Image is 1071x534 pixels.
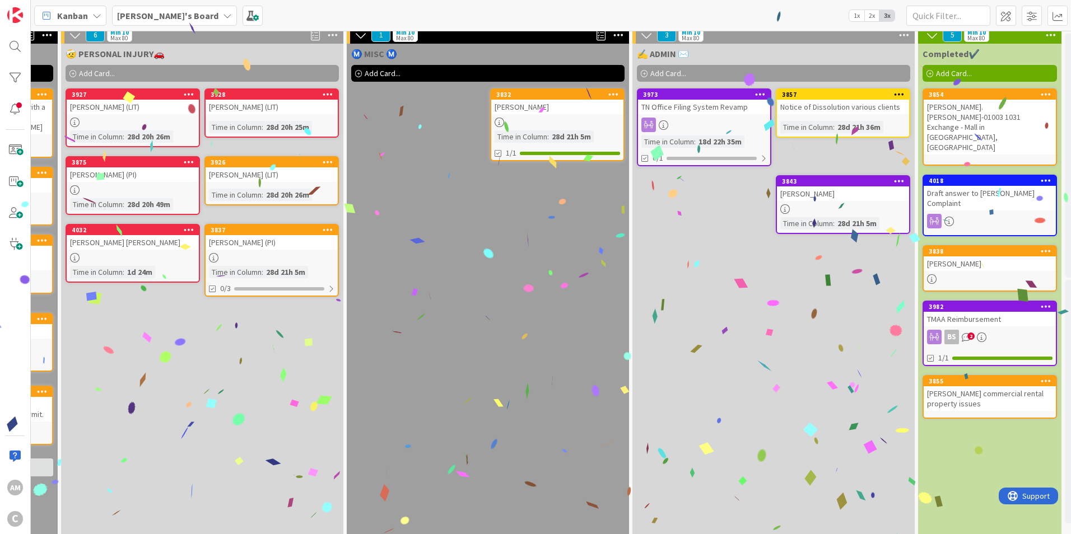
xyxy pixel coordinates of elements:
[924,386,1056,411] div: [PERSON_NAME] commercial rental property issues
[206,157,338,167] div: 3926
[682,35,699,41] div: Max 80
[263,189,312,201] div: 28d 20h 26m
[396,30,415,35] div: Min 10
[637,48,689,59] span: ✍️ ADMIN ✉️
[495,130,547,143] div: Time in Column
[924,246,1056,256] div: 3838
[835,217,879,229] div: 28d 21h 5m
[849,10,864,21] span: 1x
[371,29,390,42] span: 1
[351,48,397,59] span: Ⓜ️ MISC Ⓜ️
[943,29,962,42] span: 5
[924,376,1056,411] div: 3855[PERSON_NAME] commercial rental property issues
[777,100,909,114] div: Notice of Dissolution various clients
[653,152,663,164] span: 0/1
[67,225,199,235] div: 4032
[66,156,200,215] a: 3875[PERSON_NAME] (PI)Time in Column:28d 20h 49m
[777,90,909,114] div: 3857Notice of Dissolution various clients
[220,283,231,294] span: 0/3
[777,176,909,186] div: 3843
[66,224,200,283] a: 4032[PERSON_NAME] [PERSON_NAME]Time in Column:1d 24m
[924,90,1056,154] div: 3854[PERSON_NAME].[PERSON_NAME]-01003 1031 Exchange - Mall in [GEOGRAPHIC_DATA], [GEOGRAPHIC_DATA]
[123,130,124,143] span: :
[776,88,910,138] a: 3857Notice of Dissolution various clientsTime in Column:28d 21h 36m
[206,167,338,182] div: [PERSON_NAME] (LIT)
[72,158,199,166] div: 3875
[924,376,1056,386] div: 3855
[123,266,124,278] span: :
[923,88,1057,166] a: 3854[PERSON_NAME].[PERSON_NAME]-01003 1031 Exchange - Mall in [GEOGRAPHIC_DATA], [GEOGRAPHIC_DATA]
[833,217,835,229] span: :
[682,30,700,35] div: Min 10
[782,177,909,185] div: 3843
[833,121,835,133] span: :
[923,175,1057,236] a: 4018Draft answer to [PERSON_NAME] Complaint
[206,235,338,250] div: [PERSON_NAME] (PI)
[637,88,771,166] a: 3973TN Office Filing System RevampTime in Column:18d 22h 35m0/1
[124,198,173,210] div: 28d 20h 49m
[491,100,623,114] div: [PERSON_NAME]
[67,167,199,182] div: [PERSON_NAME] (PI)
[124,130,173,143] div: 28d 20h 26m
[67,157,199,167] div: 3875
[66,88,200,147] a: 3927[PERSON_NAME] (LIT)Time in Column:28d 20h 26m
[490,88,625,161] a: 3832[PERSON_NAME]Time in Column:28d 21h 5m1/1
[967,30,986,35] div: Min 10
[641,135,694,148] div: Time in Column
[262,266,263,278] span: :
[7,7,23,23] img: Visit kanbanzone.com
[206,90,338,114] div: 3928[PERSON_NAME] (LIT)
[24,2,51,15] span: Support
[204,88,339,138] a: 3928[PERSON_NAME] (LIT)Time in Column:28d 20h 25m
[638,90,770,114] div: 3973TN Office Filing System Revamp
[209,121,262,133] div: Time in Column
[650,68,686,78] span: Add Card...
[79,68,115,78] span: Add Card...
[924,176,1056,186] div: 4018
[204,224,339,297] a: 3837[PERSON_NAME] (PI)Time in Column:28d 21h 5m0/3
[263,266,308,278] div: 28d 21h 5m
[944,330,959,344] div: BS
[67,100,199,114] div: [PERSON_NAME] (LIT)
[110,35,128,41] div: Max 80
[936,68,972,78] span: Add Card...
[206,90,338,100] div: 3928
[924,176,1056,210] div: 4018Draft answer to [PERSON_NAME] Complaint
[211,226,338,234] div: 3837
[124,266,155,278] div: 1d 24m
[206,225,338,235] div: 3837
[206,225,338,250] div: 3837[PERSON_NAME] (PI)
[879,10,895,21] span: 3x
[72,226,199,234] div: 4032
[906,6,990,26] input: Quick Filter...
[206,157,338,182] div: 3926[PERSON_NAME] (LIT)
[211,158,338,166] div: 3926
[7,480,23,495] div: AM
[67,157,199,182] div: 3875[PERSON_NAME] (PI)
[864,10,879,21] span: 2x
[924,186,1056,210] div: Draft answer to [PERSON_NAME] Complaint
[780,217,833,229] div: Time in Column
[365,68,401,78] span: Add Card...
[67,90,199,100] div: 3927
[123,198,124,210] span: :
[262,189,263,201] span: :
[782,91,909,99] div: 3857
[929,177,1056,185] div: 4018
[396,35,413,41] div: Max 80
[86,29,105,42] span: 6
[491,90,623,114] div: 3832[PERSON_NAME]
[929,91,1056,99] div: 3854
[777,176,909,201] div: 3843[PERSON_NAME]
[70,266,123,278] div: Time in Column
[67,235,199,250] div: [PERSON_NAME] [PERSON_NAME]
[924,330,1056,344] div: BS
[549,130,594,143] div: 28d 21h 5m
[777,90,909,100] div: 3857
[929,377,1056,385] div: 3855
[924,90,1056,100] div: 3854
[204,156,339,205] a: 3926[PERSON_NAME] (LIT)Time in Column:28d 20h 26m
[209,189,262,201] div: Time in Column
[929,303,1056,311] div: 3982
[929,247,1056,255] div: 3838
